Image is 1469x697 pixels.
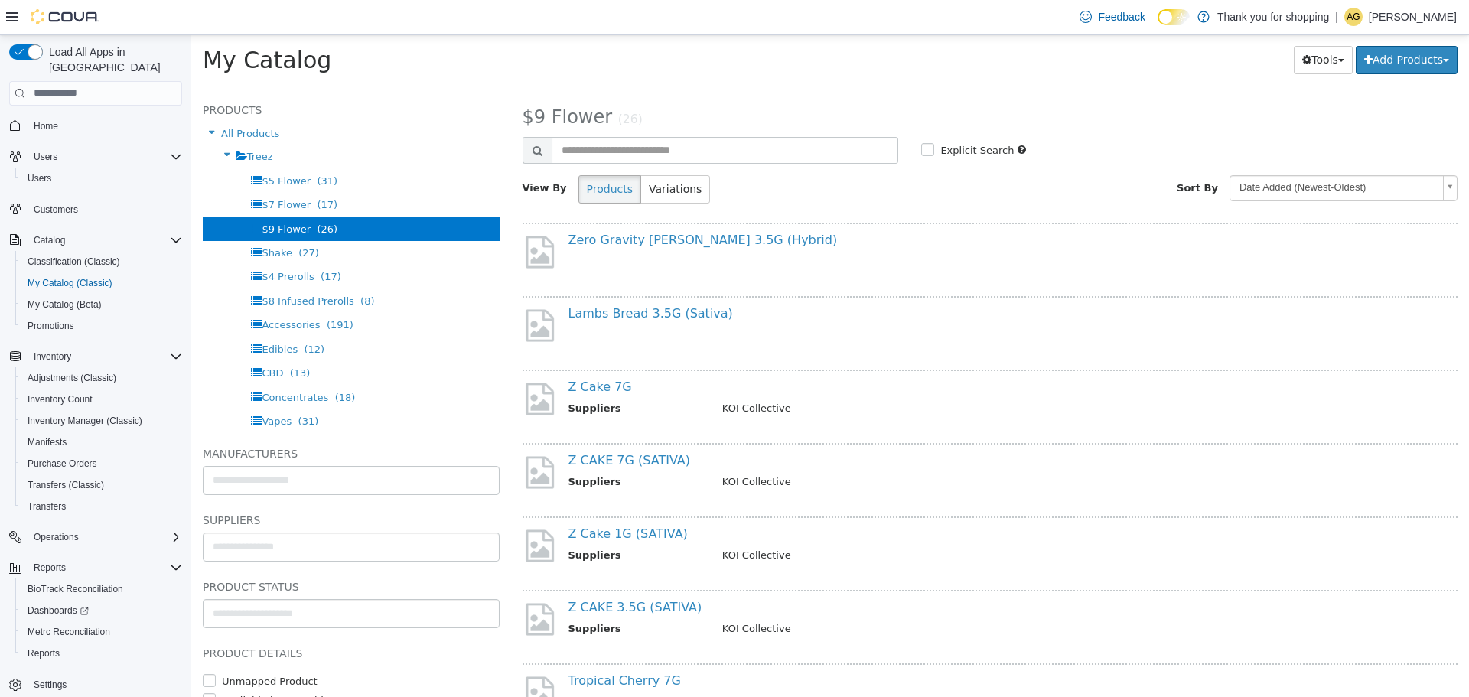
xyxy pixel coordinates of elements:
[70,188,119,200] span: $9 Flower
[28,117,64,135] a: Home
[28,647,60,660] span: Reports
[21,454,182,473] span: Purchase Orders
[70,212,101,223] span: Shake
[21,454,103,473] a: Purchase Orders
[331,492,366,529] img: missing-image.png
[520,660,1233,679] td: KOI Collective
[70,284,129,295] span: Accessories
[70,380,100,392] span: Vapes
[34,234,65,246] span: Catalog
[28,372,116,384] span: Adjustments (Classic)
[377,344,441,359] a: Z Cake 7G
[377,418,500,432] a: Z CAKE 7G (SATIVA)
[28,528,85,546] button: Operations
[377,439,520,458] th: Suppliers
[34,531,79,543] span: Operations
[56,116,82,127] span: Treez
[28,277,112,289] span: My Catalog (Classic)
[331,147,376,158] span: View By
[28,626,110,638] span: Metrc Reconciliation
[28,458,97,470] span: Purchase Orders
[21,644,182,663] span: Reports
[28,528,182,546] span: Operations
[21,433,73,451] a: Manifests
[34,679,67,691] span: Settings
[377,660,520,679] th: Suppliers
[21,390,182,409] span: Inventory Count
[3,115,188,137] button: Home
[21,412,182,430] span: Inventory Manager (Classic)
[331,71,422,93] span: $9 Flower
[21,433,182,451] span: Manifests
[21,412,148,430] a: Inventory Manager (Classic)
[21,601,182,620] span: Dashboards
[21,317,182,335] span: Promotions
[129,236,150,247] span: (17)
[34,151,57,163] span: Users
[21,476,182,494] span: Transfers (Classic)
[15,600,188,621] a: Dashboards
[70,140,119,151] span: $5 Flower
[21,295,108,314] a: My Catalog (Beta)
[21,601,95,620] a: Dashboards
[11,409,308,428] h5: Manufacturers
[21,497,182,516] span: Transfers
[1217,8,1329,26] p: Thank you for shopping
[377,366,520,385] th: Suppliers
[11,11,140,38] span: My Catalog
[27,639,126,654] label: Unmapped Product
[70,164,119,175] span: $7 Flower
[387,140,450,168] button: Products
[28,347,77,366] button: Inventory
[21,580,129,598] a: BioTrack Reconciliation
[28,148,182,166] span: Users
[1158,9,1190,25] input: Dark Mode
[43,44,182,75] span: Load All Apps in [GEOGRAPHIC_DATA]
[28,393,93,405] span: Inventory Count
[520,366,1233,385] td: KOI Collective
[28,320,74,332] span: Promotions
[15,168,188,189] button: Users
[427,77,451,91] small: (26)
[125,140,146,151] span: (31)
[21,369,182,387] span: Adjustments (Classic)
[1039,141,1246,164] span: Date Added (Newest-Oldest)
[3,526,188,548] button: Operations
[449,140,519,168] button: Variations
[125,188,146,200] span: (26)
[1164,11,1266,39] button: Add Products
[28,200,182,219] span: Customers
[28,675,182,694] span: Settings
[331,345,366,383] img: missing-image.png
[15,272,188,294] button: My Catalog (Classic)
[28,298,102,311] span: My Catalog (Beta)
[70,260,162,272] span: $8 Infused Prerolls
[28,148,64,166] button: Users
[15,315,188,337] button: Promotions
[15,621,188,643] button: Metrc Reconciliation
[28,604,89,617] span: Dashboards
[135,284,162,295] span: (191)
[745,108,822,123] label: Explicit Search
[377,197,647,212] a: Zero Gravity [PERSON_NAME] 3.5G (Hybrid)
[377,491,497,506] a: Z Cake 1G (SATIVA)
[377,565,511,579] a: Z CAKE 3.5G (SATIVA)
[34,562,66,574] span: Reports
[21,580,182,598] span: BioTrack Reconciliation
[15,294,188,315] button: My Catalog (Beta)
[30,93,88,104] span: All Products
[21,644,66,663] a: Reports
[15,474,188,496] button: Transfers (Classic)
[985,147,1027,158] span: Sort By
[3,146,188,168] button: Users
[15,389,188,410] button: Inventory Count
[331,419,366,456] img: missing-image.png
[15,453,188,474] button: Purchase Orders
[11,609,308,627] h5: Product Details
[34,120,58,132] span: Home
[21,623,182,641] span: Metrc Reconciliation
[28,559,72,577] button: Reports
[11,542,308,561] h5: Product Status
[169,260,183,272] span: (8)
[112,308,133,320] span: (12)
